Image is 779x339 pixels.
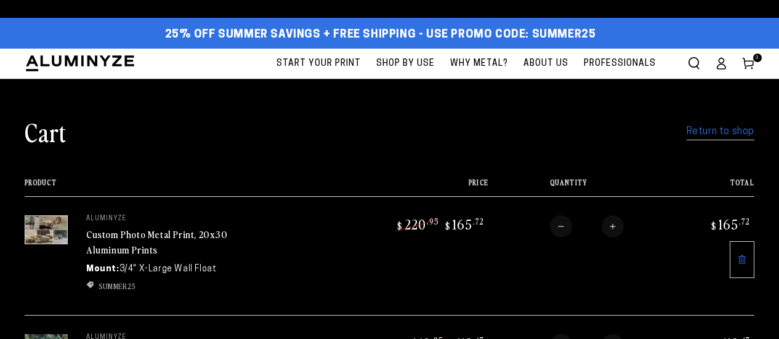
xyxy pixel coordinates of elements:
dt: Mount: [86,263,119,276]
p: aluminyze [86,215,271,223]
span: $ [397,220,403,232]
a: Custom Photo Metal Print, 20x30 Aluminum Prints [86,227,228,257]
th: Price [339,178,488,196]
a: Shop By Use [370,49,441,79]
span: About Us [523,56,568,71]
summary: Search our site [680,50,708,77]
span: Professionals [584,56,656,71]
span: Why Metal? [450,56,508,71]
ul: Discount [86,281,271,292]
a: Professionals [578,49,662,79]
sup: .72 [473,216,484,226]
span: 25% off Summer Savings + Free Shipping - Use Promo Code: SUMMER25 [165,28,596,42]
img: 20"x30" C Rectangle White Glossy Aluminyzed Photo [25,215,68,244]
a: About Us [517,49,575,79]
th: Product [25,178,339,196]
bdi: 220 [395,215,439,233]
li: SUMMER25 [86,281,271,292]
sup: .72 [739,216,750,226]
h1: Cart [25,116,67,148]
span: Start Your Print [276,56,361,71]
a: Why Metal? [444,49,514,79]
bdi: 165 [709,215,750,233]
a: Remove 20"x30" C Rectangle White Glossy Aluminyzed Photo [730,241,754,278]
span: Shop By Use [376,56,435,71]
th: Quantity [488,178,669,196]
th: Total [669,178,754,196]
span: $ [445,220,451,232]
dd: 3/4" X-Large Wall Float [119,263,217,276]
span: 3 [756,54,759,62]
bdi: 165 [443,215,484,233]
img: Aluminyze [25,54,135,73]
sup: .95 [427,216,439,226]
a: Return to shop [687,123,754,141]
input: Quantity for Custom Photo Metal Print, 20x30 Aluminum Prints [572,215,602,237]
a: Start Your Print [270,49,367,79]
span: $ [711,220,717,232]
